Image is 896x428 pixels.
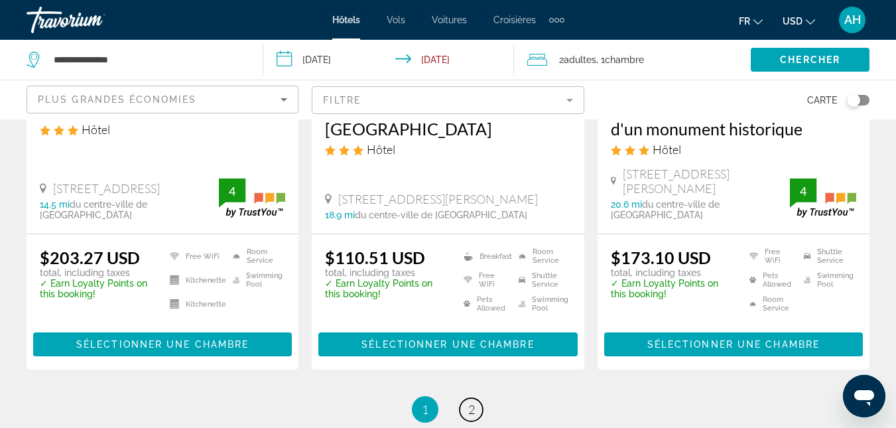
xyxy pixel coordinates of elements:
span: 2 [468,402,475,417]
p: ✓ Earn Loyalty Points on this booking! [40,278,153,299]
li: Pets Allowed [743,271,797,289]
span: Carte [807,91,837,109]
a: Vols [387,15,405,25]
li: Kitchenette [163,271,226,289]
span: Plus grandes économies [38,94,196,105]
span: du centre-ville de [GEOGRAPHIC_DATA] [611,199,720,220]
span: Chambre [605,54,644,65]
li: Room Service [743,295,797,313]
a: Croisières [493,15,536,25]
span: [STREET_ADDRESS][PERSON_NAME] [338,192,538,206]
span: , 1 [596,50,644,69]
span: Adultes [564,54,596,65]
p: ✓ Earn Loyalty Points on this booking! [325,278,446,299]
li: Kitchenette [163,295,226,313]
span: du centre-ville de [GEOGRAPHIC_DATA] [355,210,527,220]
button: Change currency [783,11,815,31]
li: Swimming Pool [226,271,285,289]
a: Sélectionner une chambre [318,336,577,350]
li: Room Service [512,248,571,265]
span: 20.6 mi [611,199,642,210]
li: Free WiFi [457,271,512,289]
span: Hôtel [82,122,110,137]
span: 18.9 mi [325,210,355,220]
a: Voitures [432,15,467,25]
button: Sélectionner une chambre [33,332,292,356]
span: Sélectionner une chambre [76,339,249,350]
button: Chercher [751,48,869,72]
span: USD [783,16,802,27]
button: Check-in date: Sep 27, 2025 Check-out date: Sep 28, 2025 [263,40,513,80]
a: Sélectionner une chambre [33,336,292,350]
div: 4 [790,183,816,199]
li: Swimming Pool [797,271,856,289]
img: trustyou-badge.svg [219,178,285,218]
span: [STREET_ADDRESS][PERSON_NAME] [623,167,790,196]
button: Travelers: 2 adults, 0 children [514,40,751,80]
li: Room Service [226,248,285,265]
p: ✓ Earn Loyalty Points on this booking! [611,278,733,299]
span: AH [844,13,861,27]
ins: $110.51 USD [325,248,425,267]
span: Sélectionner une chambre [647,339,820,350]
li: Shuttle Service [797,248,856,265]
span: 14.5 mi [40,199,70,210]
button: Toggle map [837,94,869,106]
a: Travorium [27,3,159,37]
iframe: Bouton de lancement de la fenêtre de messagerie [843,375,885,417]
p: total, including taxes [40,267,153,278]
div: 3 star Hotel [611,142,856,157]
span: Sélectionner une chambre [361,339,534,350]
li: Breakfast [457,248,512,265]
p: total, including taxes [325,267,446,278]
nav: Pagination [27,396,869,423]
span: Hôtel [653,142,681,157]
li: Free WiFi [743,248,797,265]
button: Sélectionner une chambre [604,332,863,356]
button: Extra navigation items [549,9,564,31]
li: Swimming Pool [512,295,571,313]
span: fr [739,16,750,27]
span: 2 [559,50,596,69]
span: Hôtel [367,142,395,157]
mat-select: Sort by [38,92,287,107]
p: total, including taxes [611,267,733,278]
span: du centre-ville de [GEOGRAPHIC_DATA] [40,199,147,220]
button: Filter [312,86,584,115]
li: Shuttle Service [512,271,571,289]
div: 3 star Hotel [40,122,285,137]
li: Pets Allowed [457,295,512,313]
button: Sélectionner une chambre [318,332,577,356]
button: User Menu [835,6,869,34]
span: [STREET_ADDRESS] [53,181,160,196]
img: trustyou-badge.svg [790,178,856,218]
span: 1 [422,402,428,417]
div: 3 star Hotel [325,142,570,157]
ins: $173.10 USD [611,248,711,267]
li: Free WiFi [163,248,226,265]
button: Change language [739,11,763,31]
span: Chercher [780,54,840,65]
a: Sélectionner une chambre [604,336,863,350]
ins: $203.27 USD [40,248,140,267]
a: Hôtels [332,15,360,25]
div: 4 [219,183,245,199]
